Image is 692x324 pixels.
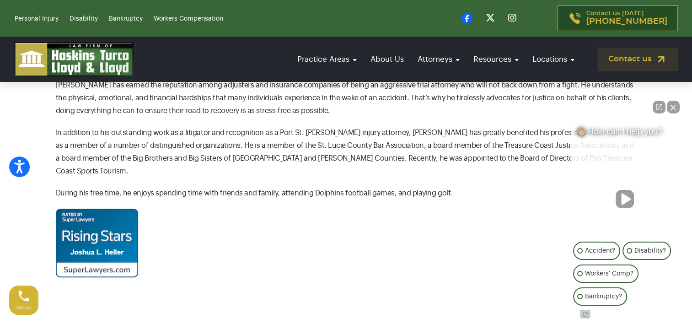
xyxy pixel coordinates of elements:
a: Bankruptcy [109,16,143,22]
p: Contact us [DATE] [586,11,667,26]
span: Call us [17,305,31,310]
a: Locations [528,46,579,72]
a: Open intaker chat [580,310,590,319]
p: Workers' Comp? [585,268,633,279]
a: Contact us [DATE][PHONE_NUMBER] [558,5,678,31]
a: Personal Injury [15,16,59,22]
button: Unmute video [616,190,634,208]
p: During his free time, he enjoys spending time with friends and family, attending Dolphins footbal... [56,187,637,200]
p: In addition to his outstanding work as a litigator and recognition as a Port St. [PERSON_NAME] in... [56,126,637,178]
a: Contact us [597,48,678,71]
a: Practice Areas [293,46,361,72]
a: Attorneys [413,46,464,72]
button: Close Intaker Chat Widget [667,101,680,113]
a: Disability [70,16,98,22]
p: Bankruptcy? [585,291,622,302]
p: Accident? [585,245,615,256]
p: [PERSON_NAME] has successfully represented hundreds of clients throughout [GEOGRAPHIC_DATA][US_ST... [56,66,637,117]
a: Open direct chat [653,101,665,113]
a: Workers Compensation [154,16,223,22]
a: Resources [469,46,523,72]
img: logo [15,42,134,76]
span: [PHONE_NUMBER] [586,17,667,26]
div: 👋🏼 How can I help you? [571,126,678,141]
img: SuperLawyers Rising Stars Joshua L. Heller [56,209,193,277]
a: About Us [366,46,408,72]
p: Disability? [634,245,666,256]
